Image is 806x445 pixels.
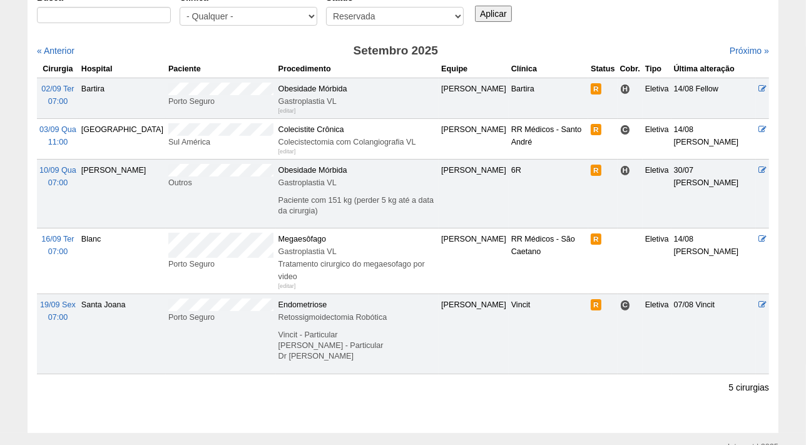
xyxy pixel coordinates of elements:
th: Última alteração [671,60,756,78]
p: Paciente com 151 kg (perder 5 kg até a data da cirurgia) [278,195,437,217]
span: 10/09 Qua [39,166,76,175]
div: Porto Seguro [168,258,273,270]
td: Obesidade Mórbida [276,78,439,118]
td: [PERSON_NAME] [439,78,509,118]
span: 19/09 Sex [40,300,76,309]
span: 11:00 [48,138,68,146]
a: Editar [758,235,767,243]
td: RR Médicos - Santo André [509,118,588,159]
th: Equipe [439,60,509,78]
td: Colecistite Crônica [276,118,439,159]
div: Colecistectomia com Colangiografia VL [278,136,437,148]
a: 02/09 Ter 07:00 [41,84,74,106]
div: [editar] [278,280,296,292]
span: 07:00 [48,313,68,322]
td: 14/08 [PERSON_NAME] [671,118,756,159]
td: [GEOGRAPHIC_DATA] [79,118,166,159]
th: Paciente [166,60,276,78]
div: Gastroplastia VL [278,95,437,108]
td: 30/07 [PERSON_NAME] [671,159,756,228]
a: 16/09 Ter 07:00 [41,235,74,256]
td: [PERSON_NAME] [439,228,509,294]
span: Reservada [591,233,601,245]
p: Vincit - Particular [PERSON_NAME] - Particular Dr [PERSON_NAME] [278,330,437,362]
td: [PERSON_NAME] [439,159,509,228]
td: Bartira [79,78,166,118]
div: Porto Seguro [168,311,273,324]
th: Procedimento [276,60,439,78]
span: Reservada [591,83,601,95]
p: 5 cirurgias [728,382,769,394]
td: Bartira [509,78,588,118]
input: Digite os termos que você deseja procurar. [37,7,171,23]
div: [editar] [278,145,296,158]
span: Consultório [620,300,631,310]
td: Endometriose [276,294,439,374]
td: 07/08 Vincit [671,294,756,374]
div: Gastroplastia VL [278,176,437,189]
td: [PERSON_NAME] [439,118,509,159]
span: Hospital [620,84,631,95]
span: Consultório [620,125,631,135]
th: Cirurgia [37,60,79,78]
div: Gastroplastia VL [278,245,437,258]
td: Obesidade Mórbida [276,159,439,228]
th: Status [588,60,618,78]
div: Outros [168,176,273,189]
td: Eletiva [643,118,671,159]
td: [PERSON_NAME] [439,294,509,374]
a: « Anterior [37,46,74,56]
div: Tratamento cirurgico do megaesofago por video [278,258,437,283]
div: [editar] [278,105,296,117]
div: Retossigmoidectomia Robótica [278,311,437,324]
td: Blanc [79,228,166,294]
span: 02/09 Ter [41,84,74,93]
td: 14/08 Fellow [671,78,756,118]
td: RR Médicos - São Caetano [509,228,588,294]
span: 16/09 Ter [41,235,74,243]
a: Próximo » [730,46,769,56]
a: 19/09 Sex 07:00 [40,300,76,322]
span: 03/09 Qua [39,125,76,134]
td: 14/08 [PERSON_NAME] [671,228,756,294]
th: Clínica [509,60,588,78]
span: Reservada [591,124,601,135]
div: Sul América [168,136,273,148]
h3: Setembro 2025 [213,42,579,60]
td: [PERSON_NAME] [79,159,166,228]
th: Cobr. [618,60,643,78]
a: 10/09 Qua 07:00 [39,166,76,187]
span: Hospital [620,165,631,176]
a: Editar [758,84,767,93]
td: Eletiva [643,78,671,118]
div: Porto Seguro [168,95,273,108]
td: Eletiva [643,294,671,374]
a: Editar [758,300,767,309]
a: Editar [758,166,767,175]
td: Megaesôfago [276,228,439,294]
span: Reservada [591,165,601,176]
td: Eletiva [643,159,671,228]
input: Aplicar [475,6,512,22]
span: 07:00 [48,178,68,187]
span: Reservada [591,299,601,310]
th: Hospital [79,60,166,78]
td: Santa Joana [79,294,166,374]
td: Eletiva [643,228,671,294]
span: 07:00 [48,247,68,256]
a: Editar [758,125,767,134]
td: 6R [509,159,588,228]
a: 03/09 Qua 11:00 [39,125,76,146]
th: Tipo [643,60,671,78]
span: 07:00 [48,97,68,106]
td: Vincit [509,294,588,374]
